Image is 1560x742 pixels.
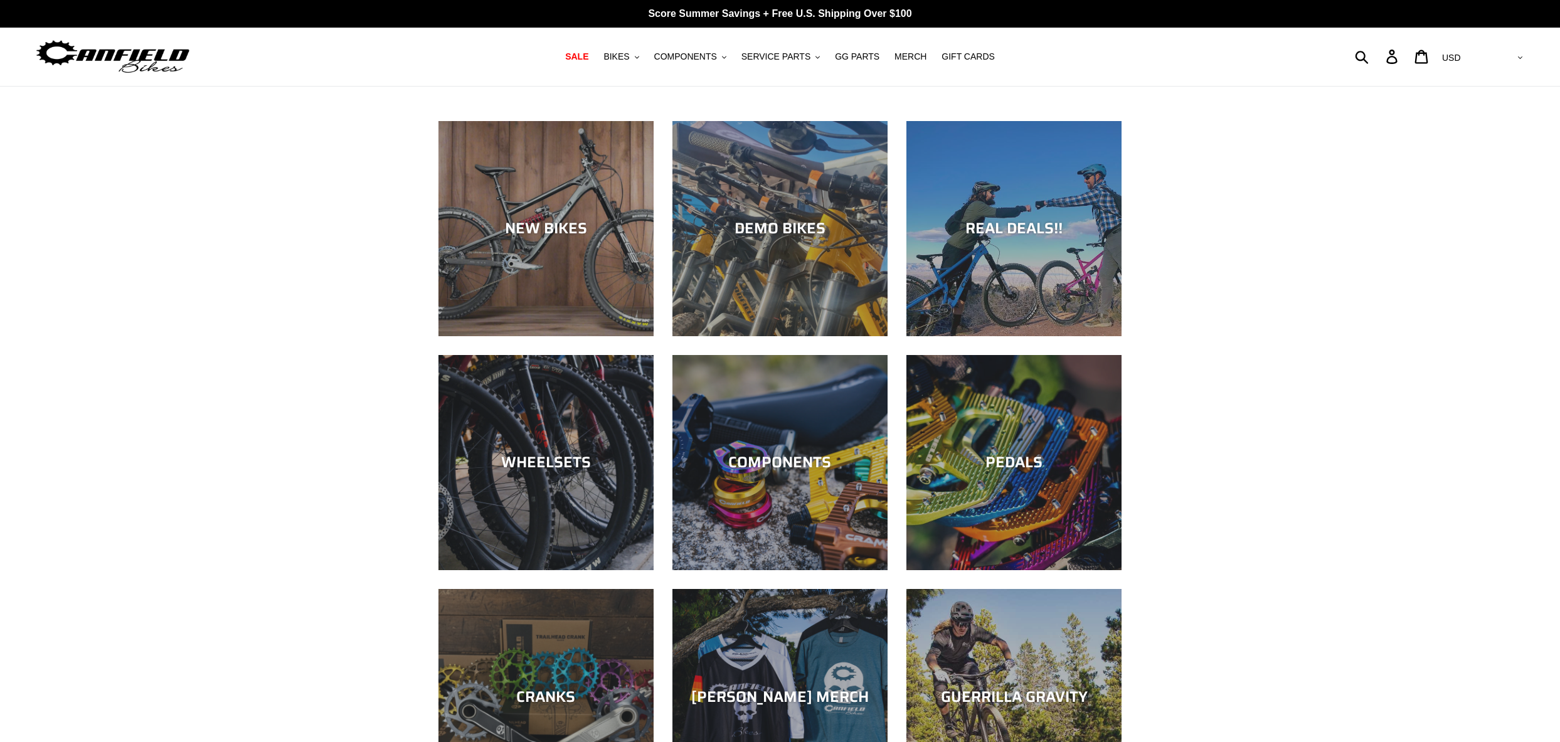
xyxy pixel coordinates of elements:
[906,220,1122,238] div: REAL DEALS!!
[654,51,717,62] span: COMPONENTS
[438,121,654,336] a: NEW BIKES
[935,48,1001,65] a: GIFT CARDS
[559,48,595,65] a: SALE
[906,687,1122,706] div: GUERRILLA GRAVITY
[438,687,654,706] div: CRANKS
[829,48,886,65] a: GG PARTS
[565,51,588,62] span: SALE
[672,687,888,706] div: [PERSON_NAME] MERCH
[672,453,888,472] div: COMPONENTS
[835,51,879,62] span: GG PARTS
[672,220,888,238] div: DEMO BIKES
[438,355,654,570] a: WHEELSETS
[1362,43,1394,70] input: Search
[34,37,191,77] img: Canfield Bikes
[672,355,888,570] a: COMPONENTS
[741,51,810,62] span: SERVICE PARTS
[888,48,933,65] a: MERCH
[906,453,1122,472] div: PEDALS
[672,121,888,336] a: DEMO BIKES
[906,121,1122,336] a: REAL DEALS!!
[648,48,733,65] button: COMPONENTS
[597,48,645,65] button: BIKES
[942,51,995,62] span: GIFT CARDS
[438,220,654,238] div: NEW BIKES
[438,453,654,472] div: WHEELSETS
[603,51,629,62] span: BIKES
[894,51,926,62] span: MERCH
[906,355,1122,570] a: PEDALS
[735,48,826,65] button: SERVICE PARTS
